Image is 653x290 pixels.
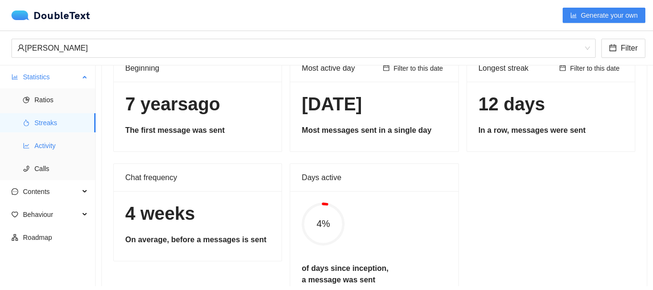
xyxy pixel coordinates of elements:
[302,125,446,136] h5: Most messages sent in a single day
[17,44,25,52] span: user
[23,97,30,103] span: pie-chart
[125,203,270,225] h1: 4 weeks
[302,263,388,286] h5: of days since inception, a message was sent
[125,164,270,191] div: Chat frequency
[23,165,30,172] span: phone
[11,11,90,20] div: DoubleText
[601,39,645,58] button: calendarFilter
[11,234,18,241] span: apartment
[23,182,79,201] span: Contents
[23,67,79,86] span: Statistics
[34,90,88,109] span: Ratios
[563,8,645,23] button: bar-chartGenerate your own
[559,64,566,72] span: calendar
[125,93,270,116] h1: 7 years ago
[125,234,270,246] h5: On average, before a messages is sent
[23,142,30,149] span: line-chart
[479,125,623,136] h5: In a row, messages were sent
[479,93,623,116] h1: 12 days
[34,113,88,132] span: Streaks
[479,62,556,74] div: Longest streak
[11,11,90,20] a: logoDoubleText
[34,159,88,178] span: Calls
[17,39,581,57] div: [PERSON_NAME]
[302,164,446,191] div: Days active
[570,63,620,74] span: Filter to this date
[11,188,18,195] span: message
[11,211,18,218] span: heart
[555,63,623,74] button: calendarFilter to this date
[17,39,590,57] span: Timothy Bryce
[379,63,447,74] button: calendarFilter to this date
[23,205,79,224] span: Behaviour
[34,136,88,155] span: Activity
[11,74,18,80] span: bar-chart
[570,12,577,20] span: bar-chart
[302,93,446,116] h1: [DATE]
[563,11,645,19] a: bar-chartGenerate your own
[302,219,345,229] span: 4%
[23,228,88,247] span: Roadmap
[393,63,443,74] span: Filter to this date
[302,54,379,82] div: Most active day
[383,64,390,72] span: calendar
[125,125,270,136] h5: The first message was sent
[620,42,638,54] span: Filter
[125,54,270,82] div: Beginning
[609,44,617,53] span: calendar
[581,10,638,21] span: Generate your own
[23,119,30,126] span: fire
[11,11,33,20] img: logo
